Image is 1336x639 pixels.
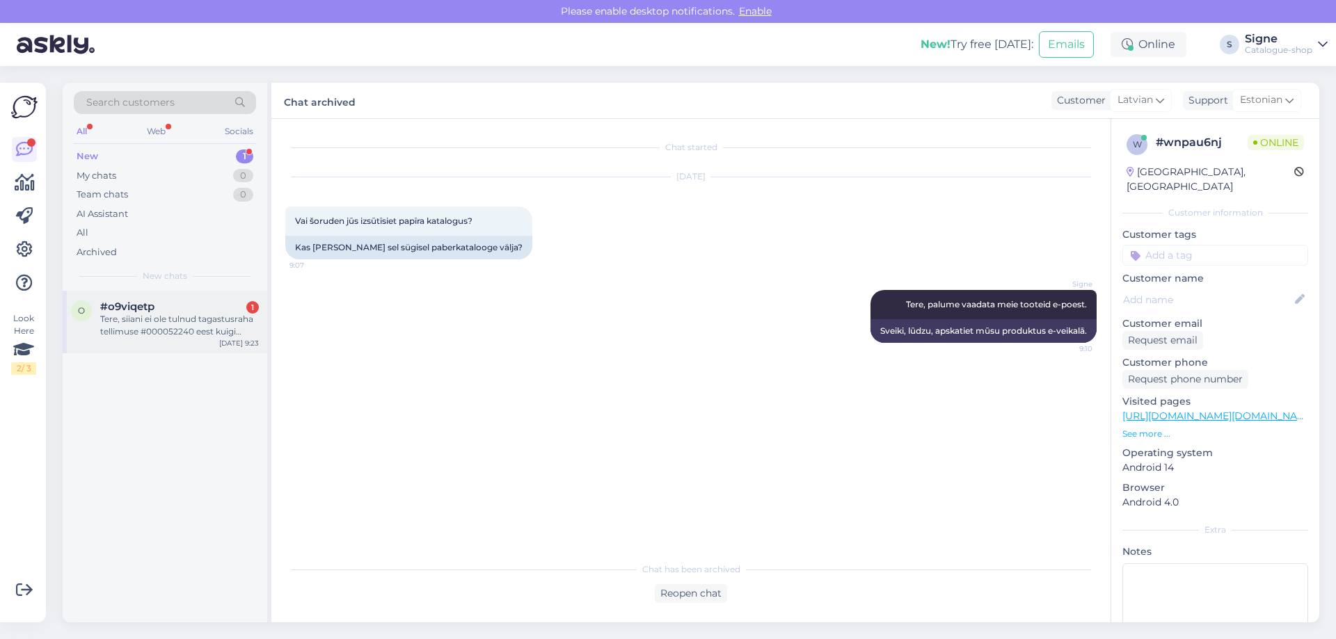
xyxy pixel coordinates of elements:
[74,122,90,140] div: All
[1039,31,1094,58] button: Emails
[86,95,175,110] span: Search customers
[233,169,253,183] div: 0
[1245,33,1328,56] a: SigneCatalogue-shop
[11,312,36,375] div: Look Here
[1040,343,1092,354] span: 9:10
[1122,446,1308,460] p: Operating system
[1122,460,1308,475] p: Android 14
[1245,33,1312,45] div: Signe
[1122,227,1308,242] p: Customer tags
[100,313,259,338] div: Tere, siiani ei ole tulnud tagastusraha tellimuse #000052240 eest kuigi lubati, et see tuleb eelm...
[1122,271,1308,286] p: Customer name
[1040,279,1092,289] span: Signe
[1122,355,1308,370] p: Customer phone
[222,122,256,140] div: Socials
[1122,428,1308,440] p: See more ...
[100,300,154,313] span: #o9viqetp
[1122,316,1308,331] p: Customer email
[1122,544,1308,559] p: Notes
[1220,35,1239,54] div: S
[1156,134,1248,151] div: # wnpau6nj
[285,141,1097,154] div: Chat started
[1240,92,1282,108] span: Estonian
[1051,93,1106,108] div: Customer
[1122,207,1308,219] div: Customer information
[295,216,472,226] span: Vai šoruden jūs izsūtīsiet papīra katalogus?
[77,226,88,240] div: All
[1122,480,1308,495] p: Browser
[1122,524,1308,536] div: Extra
[1122,495,1308,510] p: Android 4.0
[144,122,168,140] div: Web
[1111,32,1186,57] div: Online
[78,305,85,316] span: o
[285,170,1097,183] div: [DATE]
[143,270,187,282] span: New chats
[289,260,342,270] span: 9:07
[642,563,740,576] span: Chat has been archived
[1248,135,1304,150] span: Online
[1122,394,1308,409] p: Visited pages
[236,149,253,163] div: 1
[77,245,117,259] div: Archived
[906,299,1087,309] span: Tere, palume vaadata meie tooteid e-poest.
[1122,410,1315,422] a: [URL][DOMAIN_NAME][DOMAIN_NAME]
[1245,45,1312,56] div: Catalogue-shop
[1183,93,1228,108] div: Support
[77,207,128,221] div: AI Assistant
[11,362,36,375] div: 2 / 3
[735,5,776,17] span: Enable
[1127,165,1294,194] div: [GEOGRAPHIC_DATA], [GEOGRAPHIC_DATA]
[1122,245,1308,266] input: Add a tag
[655,584,727,603] div: Reopen chat
[921,36,1033,53] div: Try free [DATE]:
[1122,331,1203,350] div: Request email
[246,301,259,314] div: 1
[921,38,951,51] b: New!
[77,169,116,183] div: My chats
[233,188,253,202] div: 0
[1118,92,1153,108] span: Latvian
[1123,292,1292,307] input: Add name
[77,188,128,202] div: Team chats
[219,338,259,348] div: [DATE] 9:23
[1122,370,1248,389] div: Request phone number
[285,236,532,259] div: Kas [PERSON_NAME] sel sügisel paberkatalooge välja?
[870,319,1097,343] div: Sveiki, lūdzu, apskatiet mūsu produktus e-veikalā.
[1133,139,1142,149] span: w
[77,149,98,163] div: New
[284,91,356,110] label: Chat archived
[11,94,38,120] img: Askly Logo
